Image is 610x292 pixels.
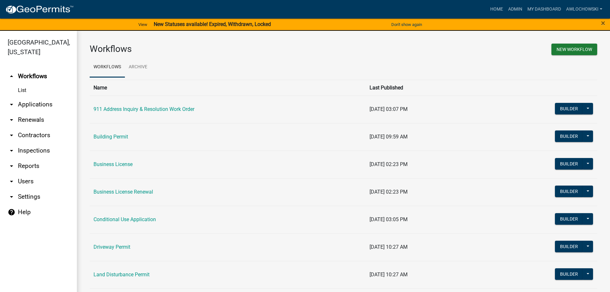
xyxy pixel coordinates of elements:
a: 911 Address Inquiry & Resolution Work Order [94,106,194,112]
i: arrow_drop_down [8,116,15,124]
button: Don't show again [389,19,425,30]
i: arrow_drop_down [8,131,15,139]
a: Archive [125,57,151,78]
button: Builder [555,268,583,280]
i: help [8,208,15,216]
a: My Dashboard [525,3,564,15]
th: Name [90,80,366,96]
span: [DATE] 10:27 AM [370,244,408,250]
i: arrow_drop_up [8,72,15,80]
h3: Workflows [90,44,339,54]
strong: New Statuses available! Expired, Withdrawn, Locked [154,21,271,27]
a: View [136,19,150,30]
a: Workflows [90,57,125,78]
span: [DATE] 03:07 PM [370,106,408,112]
button: Builder [555,158,583,170]
a: Driveway Permit [94,244,130,250]
button: New Workflow [551,44,597,55]
i: arrow_drop_down [8,162,15,170]
button: Builder [555,130,583,142]
span: [DATE] 02:23 PM [370,189,408,195]
button: Builder [555,241,583,252]
a: awlochowski [564,3,605,15]
button: Close [601,19,605,27]
a: Business License Renewal [94,189,153,195]
button: Builder [555,213,583,225]
i: arrow_drop_down [8,193,15,201]
a: Building Permit [94,134,128,140]
span: [DATE] 09:59 AM [370,134,408,140]
span: [DATE] 10:27 AM [370,271,408,278]
span: [DATE] 02:23 PM [370,161,408,167]
a: Conditional Use Application [94,216,156,222]
a: Admin [506,3,525,15]
span: [DATE] 03:05 PM [370,216,408,222]
button: Builder [555,103,583,114]
a: Land Disturbance Permit [94,271,150,278]
a: Home [488,3,506,15]
button: Builder [555,186,583,197]
i: arrow_drop_down [8,178,15,185]
a: Business License [94,161,133,167]
th: Last Published [366,80,481,96]
i: arrow_drop_down [8,101,15,108]
i: arrow_drop_down [8,147,15,154]
span: × [601,19,605,28]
